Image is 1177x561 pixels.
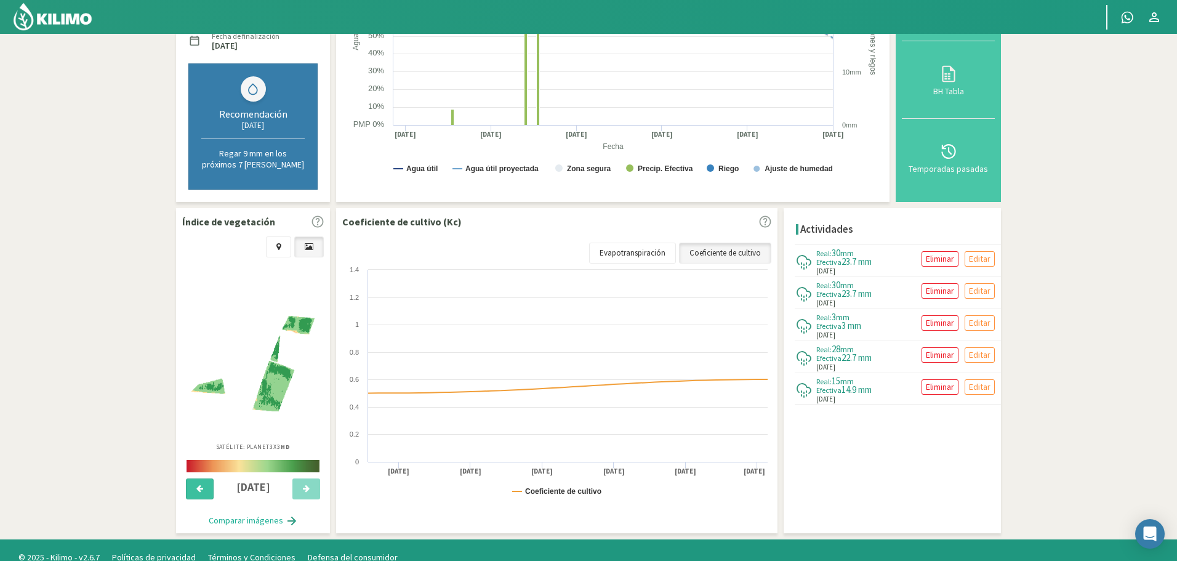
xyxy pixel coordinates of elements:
[531,467,553,476] text: [DATE]
[800,224,853,235] h4: Actividades
[926,284,954,298] p: Eliminar
[368,102,384,111] text: 10%
[840,248,854,259] span: mm
[350,349,359,356] text: 0.8
[822,130,844,139] text: [DATE]
[350,294,359,301] text: 1.2
[816,257,842,267] span: Efectiva
[965,251,995,267] button: Editar
[969,348,990,362] p: Editar
[465,164,539,173] text: Agua útil proyectada
[922,283,958,299] button: Eliminar
[842,352,872,363] span: 22.7 mm
[350,376,359,383] text: 0.6
[355,321,359,328] text: 1
[182,214,275,229] p: Índice de vegetación
[675,467,696,476] text: [DATE]
[525,487,601,496] text: Coeficiente de cultivo
[603,467,625,476] text: [DATE]
[395,130,416,139] text: [DATE]
[368,84,384,93] text: 20%
[350,430,359,438] text: 0.2
[842,68,861,76] text: 10mm
[816,298,835,309] span: [DATE]
[350,403,359,411] text: 0.4
[816,353,842,363] span: Efectiva
[842,320,861,331] span: 3 mm
[926,380,954,394] p: Eliminar
[816,362,835,373] span: [DATE]
[388,467,409,476] text: [DATE]
[842,121,857,129] text: 0mm
[342,214,462,229] p: Coeficiente de cultivo (Kc)
[836,312,850,323] span: mm
[368,31,384,40] text: 50%
[922,347,958,363] button: Eliminar
[816,281,832,290] span: Real:
[353,119,385,129] text: PMP 0%
[922,379,958,395] button: Eliminar
[638,164,693,173] text: Precip. Efectiva
[350,266,359,273] text: 1.4
[368,48,384,57] text: 40%
[196,509,310,533] button: Comparar imágenes
[351,22,360,50] text: Agua útil
[816,313,832,322] span: Real:
[965,347,995,363] button: Editar
[842,288,872,299] span: 23.7 mm
[191,316,315,411] img: 8f71836c-09ac-4020-8074-ba7c5629f715_-_planet_-_2025-09-05.png
[1135,519,1165,549] div: Open Intercom Messenger
[906,164,991,173] div: Temporadas pasadas
[965,379,995,395] button: Editar
[201,120,305,131] div: [DATE]
[212,42,238,50] label: [DATE]
[832,375,840,387] span: 15
[926,316,954,330] p: Eliminar
[603,142,624,151] text: Fecha
[926,348,954,362] p: Eliminar
[651,130,673,139] text: [DATE]
[906,87,991,95] div: BH Tabla
[460,467,481,476] text: [DATE]
[201,108,305,120] div: Recomendación
[902,41,995,118] button: BH Tabla
[832,279,840,291] span: 30
[832,311,836,323] span: 3
[842,384,872,395] span: 14.9 mm
[270,443,291,451] span: 3X3
[840,344,854,355] span: mm
[368,66,384,75] text: 30%
[816,330,835,341] span: [DATE]
[566,130,587,139] text: [DATE]
[816,289,842,299] span: Efectiva
[816,345,832,354] span: Real:
[765,164,833,173] text: Ajuste de humedad
[406,164,438,173] text: Agua útil
[201,148,305,170] p: Regar 9 mm en los próximos 7 [PERSON_NAME]
[840,376,854,387] span: mm
[969,316,990,330] p: Editar
[589,243,676,264] a: Evapotranspiración
[679,243,771,264] a: Coeficiente de cultivo
[969,252,990,266] p: Editar
[816,377,832,386] span: Real:
[816,394,835,405] span: [DATE]
[816,249,832,258] span: Real:
[567,164,611,173] text: Zona segura
[965,283,995,299] button: Editar
[12,2,93,31] img: Kilimo
[816,385,842,395] span: Efectiva
[842,256,872,267] span: 23.7 mm
[832,247,840,259] span: 30
[840,280,854,291] span: mm
[212,31,279,42] label: Fecha de finalización
[281,443,291,451] b: HD
[718,164,739,173] text: Riego
[216,442,291,451] p: Satélite: Planet
[480,130,502,139] text: [DATE]
[355,458,359,466] text: 0
[926,252,954,266] p: Eliminar
[965,315,995,331] button: Editar
[969,380,990,394] p: Editar
[922,315,958,331] button: Eliminar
